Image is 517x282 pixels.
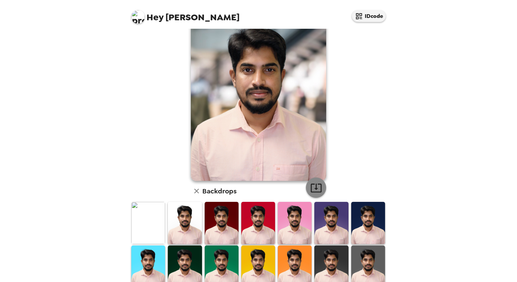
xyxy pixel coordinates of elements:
[191,12,326,181] img: user
[352,10,386,22] button: IDcode
[131,202,165,244] img: Original
[202,186,237,196] h6: Backdrops
[131,10,145,24] img: profile pic
[147,11,163,23] span: Hey
[131,7,240,22] span: [PERSON_NAME]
